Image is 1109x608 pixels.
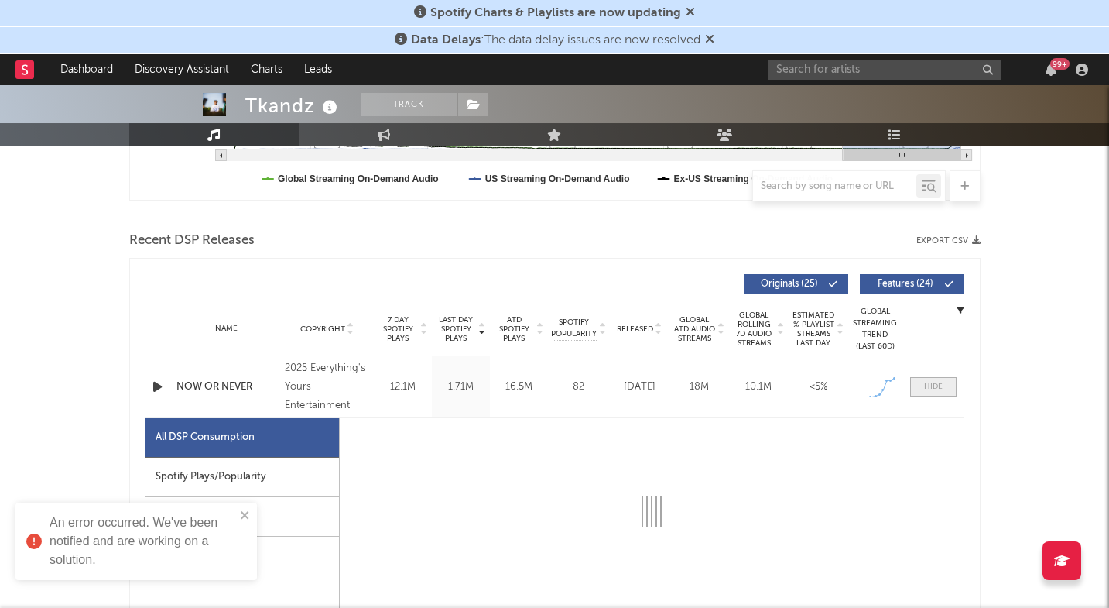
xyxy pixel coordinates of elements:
span: Data Delays [411,34,481,46]
input: Search by song name or URL [753,180,916,193]
span: Global ATD Audio Streams [673,315,716,343]
div: All DSP Consumption [145,418,339,458]
span: Features ( 24 ) [870,280,941,289]
span: Last Day Spotify Plays [436,315,477,343]
span: Spotify Popularity [551,317,597,340]
span: Dismiss [686,7,695,19]
input: Search for artists [768,60,1001,80]
span: Released [617,325,653,334]
div: Composers [145,497,339,537]
div: 2025 Everything's Yours Entertainment [285,359,369,415]
a: Leads [293,54,343,85]
button: Features(24) [860,274,964,294]
div: Spotify Plays/Popularity [145,458,339,497]
div: 12.1M [378,380,428,395]
div: 16.5M [494,380,544,395]
div: <5% [792,380,844,395]
span: : The data delay issues are now resolved [411,34,700,46]
span: Originals ( 25 ) [754,280,825,289]
div: 82 [552,380,606,395]
span: 7 Day Spotify Plays [378,315,419,343]
span: Dismiss [705,34,714,46]
div: An error occurred. We've been notified and are working on a solution. [50,514,235,569]
div: Tkandz [245,93,341,119]
button: close [240,509,251,524]
span: Copyright [300,325,345,334]
div: [DATE] [614,380,666,395]
div: Global Streaming Trend (Last 60D) [852,306,898,352]
a: Dashboard [50,54,124,85]
button: Originals(25) [744,274,848,294]
div: 10.1M [733,380,785,395]
a: Charts [240,54,293,85]
a: Discovery Assistant [124,54,240,85]
div: 18M [673,380,725,395]
span: Global Rolling 7D Audio Streams [733,311,775,348]
div: Name [176,323,278,335]
span: Spotify Charts & Playlists are now updating [430,7,681,19]
div: 99 + [1050,58,1070,70]
div: 1.71M [436,380,486,395]
div: All DSP Consumption [156,428,255,447]
button: 99+ [1046,64,1056,76]
a: NOW OR NEVER [176,380,278,395]
span: Estimated % Playlist Streams Last Day [792,311,835,348]
button: Export CSV [916,236,981,246]
button: Track [361,93,457,116]
span: Recent DSP Releases [129,232,255,250]
span: ATD Spotify Plays [494,315,535,343]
